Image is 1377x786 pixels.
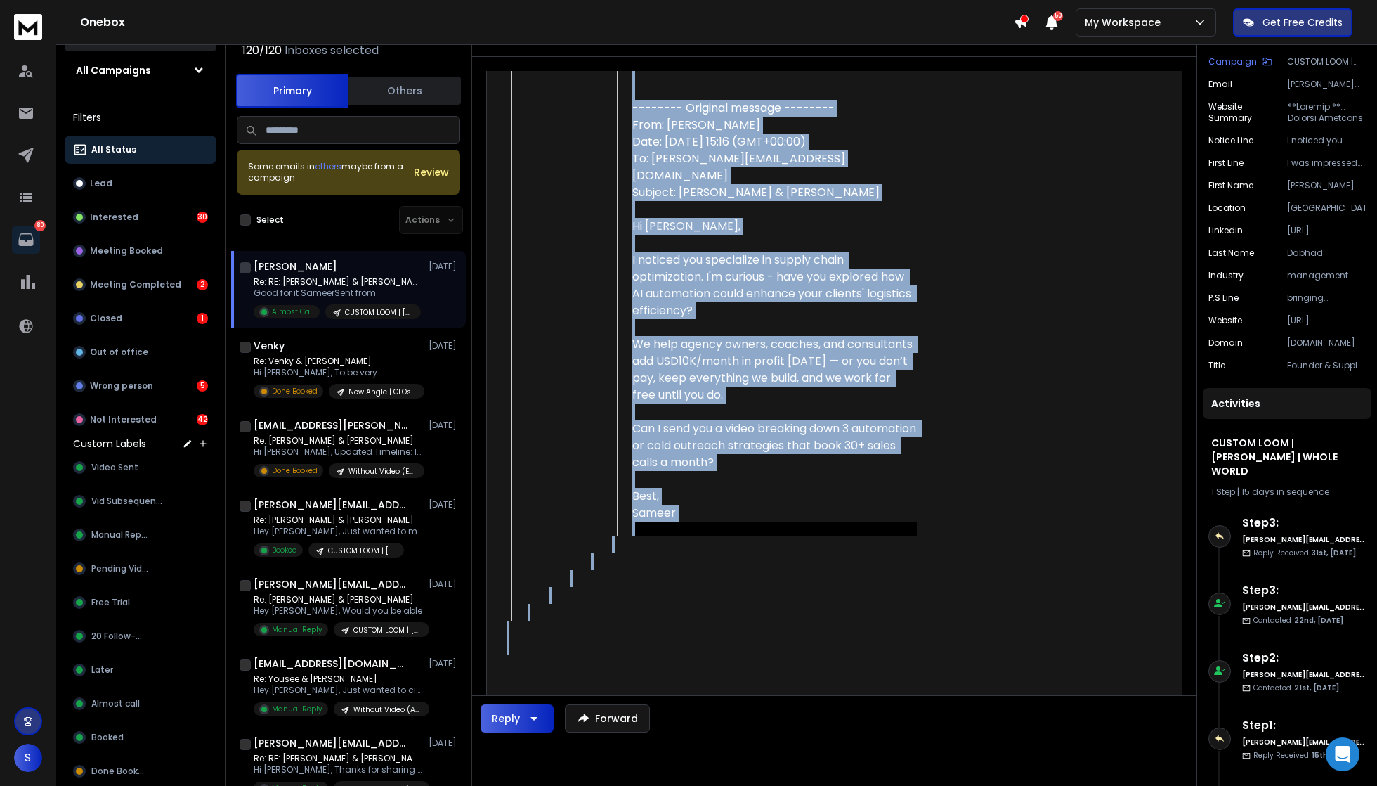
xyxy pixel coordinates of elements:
[1253,615,1343,626] p: Contacted
[91,529,148,541] span: Manual Reply
[14,14,42,40] img: logo
[1211,487,1363,498] div: |
[91,144,136,155] p: All Status
[1208,270,1244,281] p: industry
[254,259,337,273] h1: [PERSON_NAME]
[65,108,216,127] h3: Filters
[12,226,40,254] a: 80
[1262,15,1343,30] p: Get Free Credits
[65,690,216,718] button: Almost call
[242,42,282,59] span: 120 / 120
[1287,270,1366,281] p: management consulting
[1208,56,1272,67] button: Campaign
[328,546,396,556] p: CUSTOM LOOM | [PERSON_NAME] | WHOLE WORLD
[632,218,917,235] div: Hi [PERSON_NAME],
[1208,247,1254,259] p: Last Name
[429,340,460,352] p: [DATE]
[1288,101,1366,124] p: **Loremip:** Dolorsi Ametcons Adipiscin, elits do Eiusmodte, in u laboreetd magnaali enimadminim ...
[236,74,348,108] button: Primary
[91,597,130,608] span: Free Trial
[197,279,208,290] div: 2
[1242,650,1365,666] h6: Step 2 :
[65,656,216,684] button: Later
[1211,486,1235,498] span: 1 Step
[632,252,917,319] div: I noticed you specialize in supply chain optimization. I'm curious - have you explored how AI aut...
[65,723,216,752] button: Booked
[91,732,124,743] span: Booked
[65,203,216,231] button: Interested30
[76,63,151,77] h1: All Campaigns
[197,313,208,324] div: 1
[1242,669,1365,680] h6: [PERSON_NAME][EMAIL_ADDRESS][DOMAIN_NAME]
[1208,225,1243,236] p: linkedin
[1208,180,1253,191] p: First Name
[1287,135,1366,146] p: I noticed you specialize in supply chain optimization. I'm curious - have you explored how AI aut...
[1287,202,1366,214] p: [GEOGRAPHIC_DATA]
[1085,15,1166,30] p: My Workspace
[429,261,460,272] p: [DATE]
[197,380,208,392] div: 5
[254,418,408,432] h1: [EMAIL_ADDRESS][PERSON_NAME][DOMAIN_NAME]
[1242,515,1365,531] h6: Step 3 :
[65,487,216,515] button: Vid Subsequence
[65,453,216,482] button: Video Sent
[353,625,421,636] p: CUSTOM LOOM | [PERSON_NAME] | WHOLE WORLD
[429,579,460,590] p: [DATE]
[254,736,408,750] h1: [PERSON_NAME][EMAIL_ADDRESS][PERSON_NAME][DOMAIN_NAME]
[254,356,422,367] p: Re: Venky & [PERSON_NAME]
[254,764,422,775] p: Hi [PERSON_NAME], Thanks for sharing your
[256,214,284,226] label: Select
[1211,436,1363,478] h1: CUSTOM LOOM | [PERSON_NAME] | WHOLE WORLD
[91,496,165,507] span: Vid Subsequence
[1208,337,1243,349] p: domain
[632,100,917,117] div: -------- Original message --------
[1208,292,1239,304] p: P.S Line
[429,737,460,749] p: [DATE]
[65,588,216,617] button: Free Trial
[632,184,917,201] div: Subject: [PERSON_NAME] & [PERSON_NAME]
[90,212,138,223] p: Interested
[1287,292,1366,304] p: bringing innovation to the heart of [GEOGRAPHIC_DATA], even as the weather keeps the region cozy.
[254,367,422,378] p: Hi [PERSON_NAME], To be very
[254,446,422,458] p: Hi [PERSON_NAME], Updated Timeline: I am currently
[254,657,408,671] h1: [EMAIL_ADDRESS][DOMAIN_NAME]
[632,134,917,150] div: Date: [DATE] 15:16 (GMT+00:00)
[65,338,216,366] button: Out of office
[1208,202,1246,214] p: location
[254,498,408,512] h1: [PERSON_NAME][EMAIL_ADDRESS][PERSON_NAME][DOMAIN_NAME]
[1242,602,1365,612] h6: [PERSON_NAME][EMAIL_ADDRESS][DOMAIN_NAME]
[90,313,122,324] p: Closed
[197,212,208,223] div: 30
[1287,180,1366,191] p: [PERSON_NAME]
[272,386,318,397] p: Done Booked
[1208,101,1287,124] p: Website Summary
[632,150,917,184] div: To: [PERSON_NAME][EMAIL_ADDRESS][DOMAIN_NAME]
[65,406,216,434] button: Not Interested42
[1208,157,1244,169] p: First Line
[91,563,152,574] span: Pending Video
[65,56,216,84] button: All Campaigns
[1233,8,1352,37] button: Get Free Credits
[1208,79,1232,90] p: Email
[345,307,412,318] p: CUSTOM LOOM | [PERSON_NAME] | WHOLE WORLD
[1312,548,1356,558] span: 31st, [DATE]
[1241,486,1329,498] span: 15 days in sequence
[1287,360,1366,371] p: Founder & Supply Chain Consultant
[414,165,449,179] button: Review
[34,220,46,231] p: 80
[73,437,146,451] h3: Custom Labels
[80,14,1014,31] h1: Onebox
[632,117,917,134] div: From: [PERSON_NAME]
[90,414,157,425] p: Not Interested
[65,237,216,265] button: Meeting Booked
[254,674,422,685] p: Re: Yousee & [PERSON_NAME]
[1253,750,1357,761] p: Reply Received
[65,372,216,400] button: Wrong person5
[1287,56,1366,67] p: CUSTOM LOOM | [PERSON_NAME] | WHOLE WORLD
[1312,750,1357,761] span: 15th, [DATE]
[254,435,422,446] p: Re: [PERSON_NAME] & [PERSON_NAME]
[90,178,112,189] p: Lead
[348,75,461,106] button: Others
[254,577,408,591] h1: [PERSON_NAME][EMAIL_ADDRESS][DOMAIN_NAME]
